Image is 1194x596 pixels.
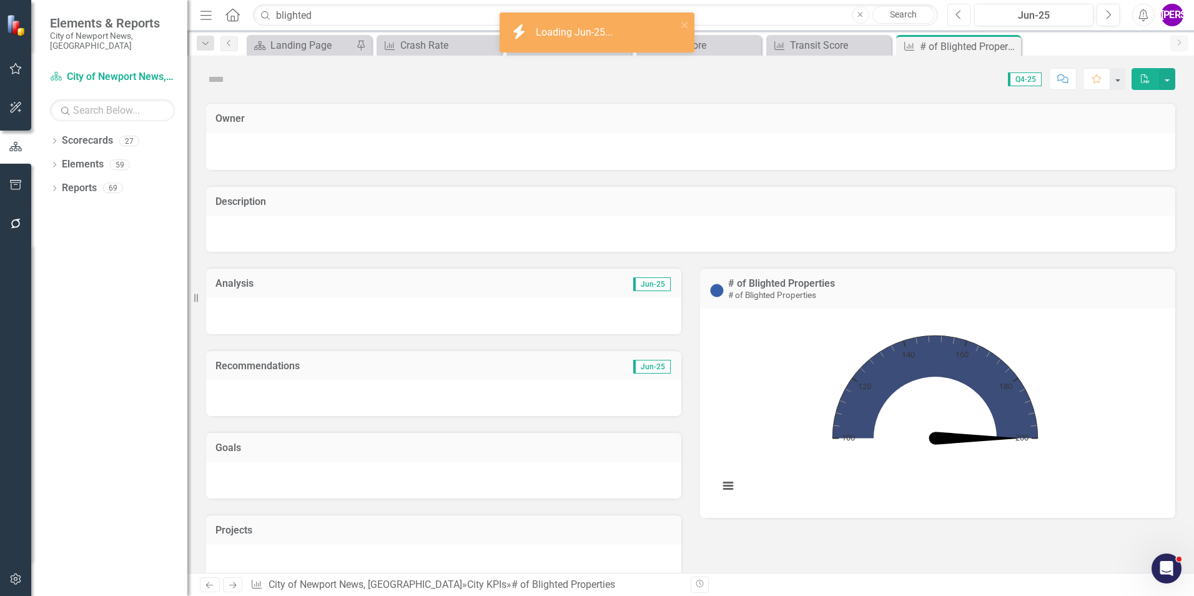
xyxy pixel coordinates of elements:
svg: Interactive chart [713,318,1158,505]
text: 160 [955,349,969,360]
div: 59 [110,159,130,170]
small: # of Blighted Properties [728,290,816,300]
text: 200 [1015,432,1029,443]
button: Jun-25 [974,4,1093,26]
button: [PERSON_NAME] [1161,4,1183,26]
button: close [681,17,689,32]
div: Loading Jun-25... [536,26,616,40]
text: 180 [999,380,1012,392]
a: # of Blighted Properties [728,277,835,289]
small: City of Newport News, [GEOGRAPHIC_DATA] [50,31,175,51]
a: Landing Page [250,37,353,53]
h3: Recommendations [215,360,528,372]
div: Bike Score [660,37,758,53]
span: Elements & Reports [50,16,175,31]
div: Landing Page [270,37,353,53]
span: Jun-25 [633,360,671,374]
div: # of Blighted Properties [920,39,1018,54]
path: No value. Actual. [935,432,1017,445]
a: City of Newport News, [GEOGRAPHIC_DATA] [50,70,175,84]
input: Search Below... [50,99,175,121]
text: 100 [842,432,855,443]
div: Transit Score [790,37,888,53]
div: Jun-25 [979,8,1089,23]
a: City of Newport News, [GEOGRAPHIC_DATA] [269,579,462,590]
a: City KPIs [467,579,506,590]
div: » » [250,578,681,592]
span: Q4-25 [1008,72,1042,86]
img: ClearPoint Strategy [6,14,28,36]
div: 27 [119,136,139,146]
a: Search [872,6,935,24]
text: 140 [902,349,915,360]
h3: Owner [215,113,1166,124]
a: Reports [62,181,97,196]
span: Jun-25 [633,277,671,291]
div: Chart. Highcharts interactive chart. [713,318,1163,505]
h3: Projects [215,525,672,536]
h3: Description [215,196,1166,207]
a: Crash Rate [380,37,498,53]
a: Transit Score [769,37,888,53]
div: Crash Rate [400,37,498,53]
text: 120 [858,380,871,392]
div: # of Blighted Properties [511,579,615,590]
a: Scorecards [62,134,113,148]
h3: Goals [215,442,672,454]
img: Not Defined [206,69,226,89]
button: View chart menu, Chart [719,477,737,495]
a: Elements [62,157,104,172]
input: Search ClearPoint... [253,4,938,26]
a: Bike Score [639,37,758,53]
h3: Analysis [215,278,442,289]
iframe: Intercom live chat [1152,554,1182,584]
div: 69 [103,183,123,194]
img: No Information [709,283,724,298]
